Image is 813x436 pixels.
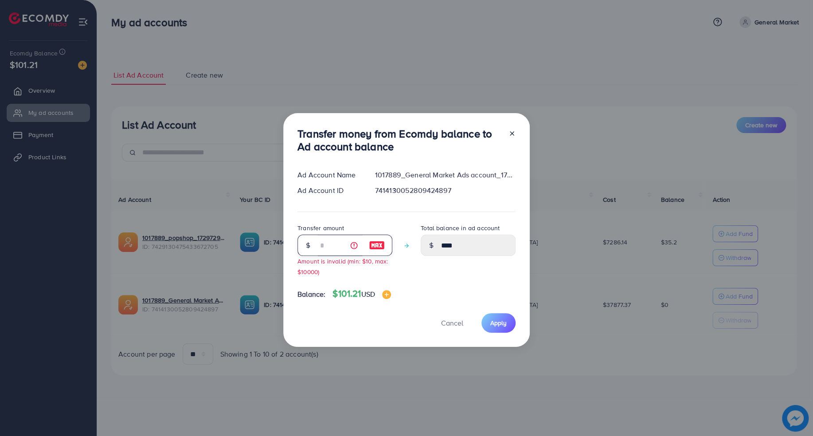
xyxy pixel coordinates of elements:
label: Total balance in ad account [421,224,500,232]
span: Cancel [441,318,463,328]
div: 1017889_General Market Ads account_1726236686365 [368,170,523,180]
h3: Transfer money from Ecomdy balance to Ad account balance [297,127,501,153]
div: Ad Account Name [290,170,368,180]
img: image [369,240,385,251]
label: Transfer amount [297,224,344,232]
button: Cancel [430,313,474,332]
h4: $101.21 [332,288,391,299]
img: image [382,290,391,299]
div: Ad Account ID [290,185,368,196]
div: 7414130052809424897 [368,185,523,196]
span: USD [361,289,375,299]
button: Apply [481,313,516,332]
small: Amount is invalid (min: $10, max: $10000) [297,257,388,275]
span: Balance: [297,289,325,299]
span: Apply [490,318,507,327]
